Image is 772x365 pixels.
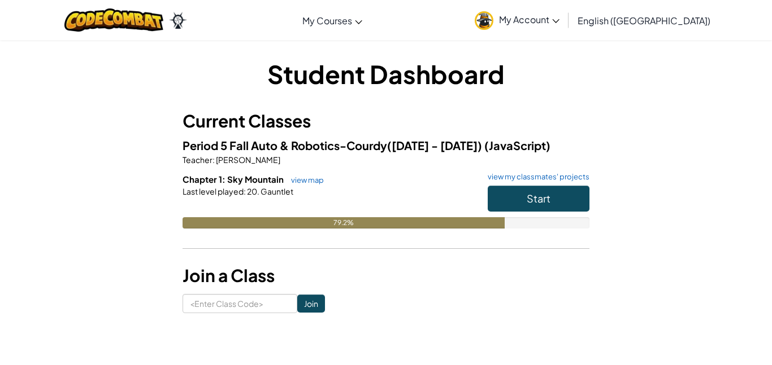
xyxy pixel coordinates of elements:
[183,138,484,152] span: Period 5 Fall Auto & Robotics-Courdy([DATE] - [DATE])
[469,2,565,38] a: My Account
[475,11,493,30] img: avatar
[488,186,589,212] button: Start
[527,192,550,205] span: Start
[302,15,352,27] span: My Courses
[215,155,280,165] span: [PERSON_NAME]
[169,12,187,29] img: Ozaria
[183,174,285,184] span: Chapter 1: Sky Mountain
[578,15,710,27] span: English ([GEOGRAPHIC_DATA])
[285,175,324,184] a: view map
[183,294,297,313] input: <Enter Class Code>
[183,186,244,196] span: Last level played
[64,8,163,32] img: CodeCombat logo
[297,5,368,36] a: My Courses
[499,14,560,25] span: My Account
[259,186,293,196] span: Gauntlet
[183,56,589,91] h1: Student Dashboard
[482,173,589,181] a: view my classmates' projects
[212,155,215,165] span: :
[183,155,212,165] span: Teacher
[183,217,505,228] div: 79.2%
[572,5,716,36] a: English ([GEOGRAPHIC_DATA])
[297,294,325,313] input: Join
[484,138,550,152] span: (JavaScript)
[246,186,259,196] span: 20.
[183,263,589,288] h3: Join a Class
[244,186,246,196] span: :
[183,108,589,134] h3: Current Classes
